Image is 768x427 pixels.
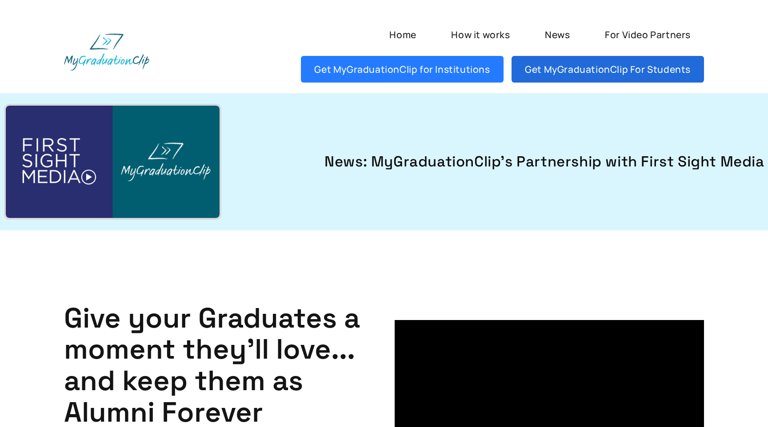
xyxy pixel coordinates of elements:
a: For Video Partners [592,21,704,48]
a: Get MyGraduationClip for Institutions [301,56,504,83]
a: Get MyGraduationClip For Students [512,56,704,83]
a: News [532,21,584,48]
a: News: MyGraduationClip's Partnership with First Sight Media [243,151,764,173]
a: How it works [438,21,524,48]
a: Home [376,21,430,48]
